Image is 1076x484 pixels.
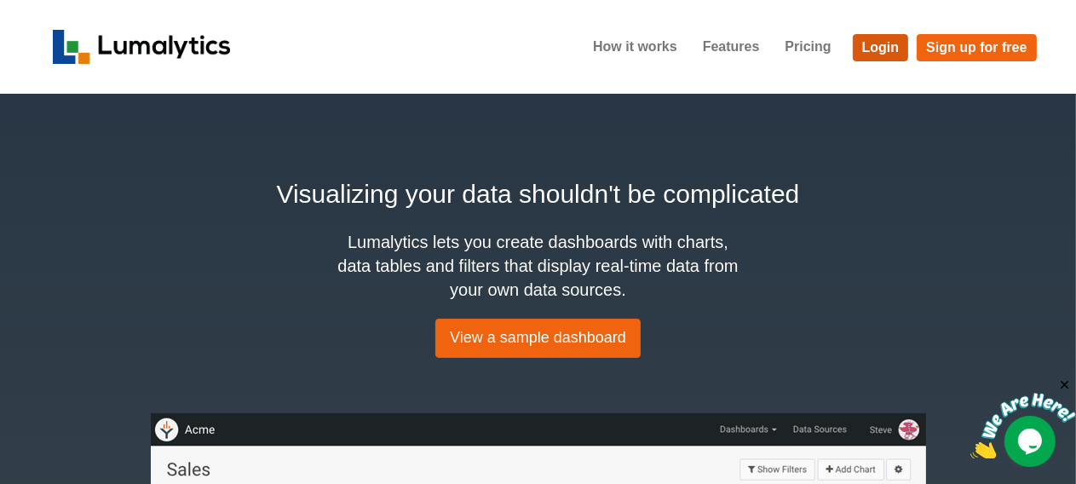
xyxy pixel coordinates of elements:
h2: Visualizing your data shouldn't be complicated [53,175,1024,213]
iframe: chat widget [970,377,1076,458]
a: Features [690,26,773,68]
a: Sign up for free [917,34,1036,61]
h4: Lumalytics lets you create dashboards with charts, data tables and filters that display real-time... [334,230,743,302]
a: Pricing [772,26,843,68]
img: logo_v2-f34f87db3d4d9f5311d6c47995059ad6168825a3e1eb260e01c8041e89355404.png [53,30,231,64]
a: Login [853,34,909,61]
a: View a sample dashboard [435,319,641,358]
a: How it works [580,26,690,68]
